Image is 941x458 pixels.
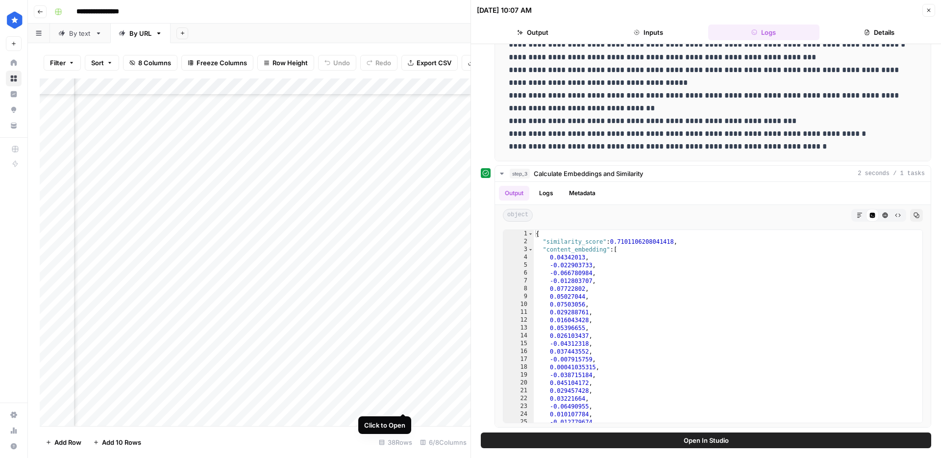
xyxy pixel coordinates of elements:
div: 20 [503,379,534,387]
div: 15 [503,340,534,348]
div: 3 [503,246,534,254]
span: Open In Studio [684,435,729,445]
div: 14 [503,332,534,340]
span: Add 10 Rows [102,437,141,447]
div: 18 [503,363,534,371]
a: By URL [110,24,171,43]
span: Calculate Embeddings and Similarity [534,169,643,178]
span: Freeze Columns [197,58,247,68]
a: Browse [6,71,22,86]
button: Output [499,186,529,201]
span: Redo [375,58,391,68]
div: 8 [503,285,534,293]
button: Filter [44,55,81,71]
button: Help + Support [6,438,22,454]
div: 38 Rows [375,434,416,450]
button: Add Row [40,434,87,450]
div: 17 [503,356,534,363]
button: Open In Studio [481,433,931,448]
a: Opportunities [6,102,22,118]
div: 13 [503,324,534,332]
div: 22 [503,395,534,403]
div: 21 [503,387,534,395]
span: Toggle code folding, rows 3 through 772 [528,246,533,254]
span: 8 Columns [138,58,171,68]
button: Redo [360,55,397,71]
span: Undo [333,58,350,68]
span: step_3 [510,169,530,178]
div: 6/8 Columns [416,434,470,450]
a: By text [50,24,110,43]
span: Row Height [272,58,308,68]
div: 16 [503,348,534,356]
span: Sort [91,58,104,68]
div: 5 [503,261,534,269]
div: 2 seconds / 1 tasks [495,182,931,427]
div: 23 [503,403,534,410]
button: Logs [533,186,559,201]
div: 4 [503,254,534,261]
button: Undo [318,55,356,71]
button: Row Height [257,55,314,71]
div: 1 [503,230,534,238]
button: Metadata [563,186,601,201]
a: Home [6,55,22,71]
div: By URL [129,28,151,38]
div: 6 [503,269,534,277]
a: Your Data [6,118,22,133]
a: Settings [6,407,22,423]
div: 2 [503,238,534,246]
div: 24 [503,410,534,418]
a: Insights [6,86,22,102]
span: Filter [50,58,66,68]
div: By text [69,28,91,38]
a: Usage [6,423,22,438]
span: Add Row [54,437,81,447]
button: 8 Columns [123,55,177,71]
div: 12 [503,316,534,324]
span: object [503,209,533,222]
div: 11 [503,308,534,316]
div: 10 [503,301,534,308]
button: Inputs [593,25,704,40]
div: 25 [503,418,534,426]
span: Toggle code folding, rows 1 through 1543 [528,230,533,238]
button: Add 10 Rows [87,434,147,450]
div: 9 [503,293,534,301]
button: Details [823,25,935,40]
button: Export CSV [401,55,458,71]
span: Export CSV [417,58,451,68]
button: Freeze Columns [181,55,253,71]
button: 2 seconds / 1 tasks [495,166,931,181]
div: 19 [503,371,534,379]
div: 7 [503,277,534,285]
button: Output [477,25,589,40]
div: [DATE] 10:07 AM [477,5,532,15]
button: Logs [708,25,820,40]
img: ConsumerAffairs Logo [6,11,24,29]
div: Click to Open [364,420,405,430]
button: Sort [85,55,119,71]
span: 2 seconds / 1 tasks [858,169,925,178]
button: Workspace: ConsumerAffairs [6,8,22,32]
